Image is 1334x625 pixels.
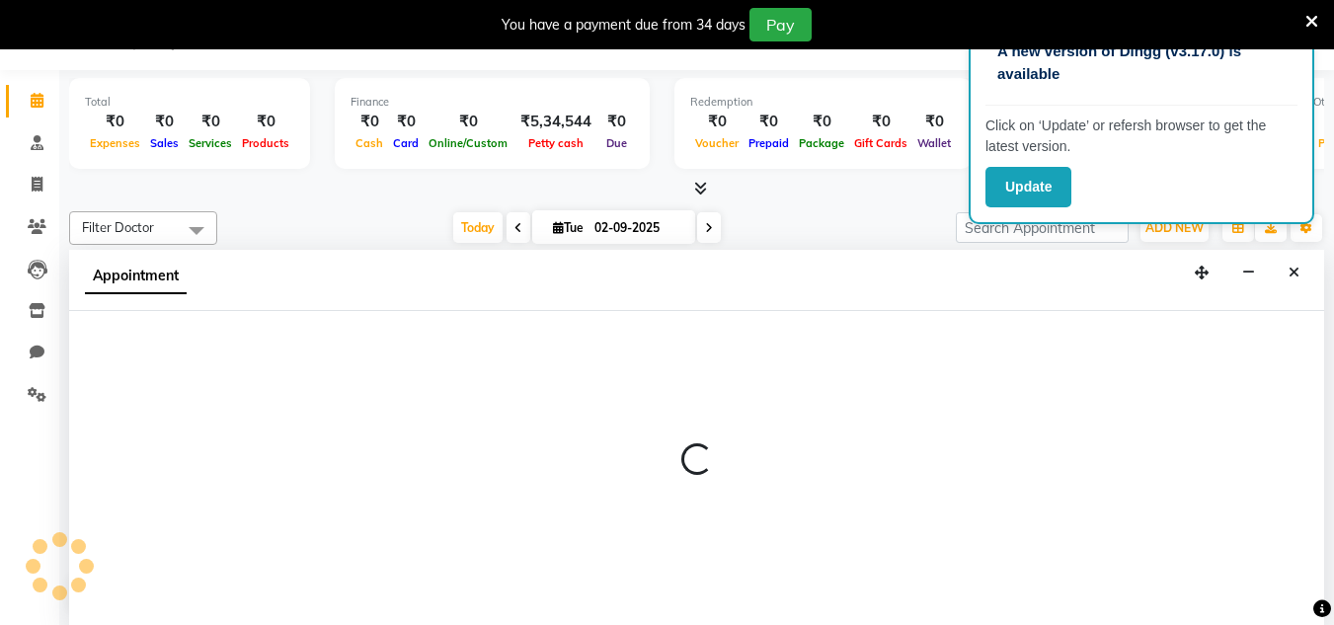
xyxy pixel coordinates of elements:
span: Petty cash [523,136,589,150]
div: ₹0 [912,111,956,133]
span: Appointment [85,259,187,294]
div: ₹0 [85,111,145,133]
span: Today [453,212,503,243]
span: Sales [145,136,184,150]
div: ₹0 [388,111,424,133]
span: Tue [548,220,589,235]
span: Due [601,136,632,150]
div: ₹0 [237,111,294,133]
input: 2025-09-02 [589,213,687,243]
span: Prepaid [744,136,794,150]
button: Pay [749,8,812,41]
span: Services [184,136,237,150]
div: ₹0 [184,111,237,133]
div: ₹0 [794,111,849,133]
p: Click on ‘Update’ or refersh browser to get the latest version. [985,116,1297,157]
span: ADD NEW [1145,220,1204,235]
span: Wallet [912,136,956,150]
div: Finance [351,94,634,111]
span: Cash [351,136,388,150]
div: Redemption [690,94,956,111]
span: Products [237,136,294,150]
div: ₹0 [145,111,184,133]
span: Expenses [85,136,145,150]
button: ADD NEW [1140,214,1209,242]
div: ₹0 [849,111,912,133]
button: Update [985,167,1071,207]
span: Card [388,136,424,150]
div: You have a payment due from 34 days [502,15,745,36]
span: Package [794,136,849,150]
div: ₹0 [351,111,388,133]
button: Close [1280,258,1308,288]
span: Filter Doctor [82,219,154,235]
div: ₹0 [424,111,512,133]
div: ₹0 [599,111,634,133]
div: ₹0 [744,111,794,133]
span: Online/Custom [424,136,512,150]
div: ₹5,34,544 [512,111,599,133]
span: Gift Cards [849,136,912,150]
div: Total [85,94,294,111]
p: A new version of Dingg (v3.17.0) is available [997,40,1286,85]
div: ₹0 [690,111,744,133]
span: Voucher [690,136,744,150]
input: Search Appointment [956,212,1129,243]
